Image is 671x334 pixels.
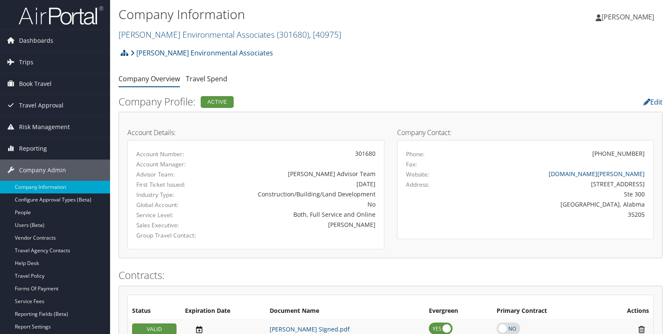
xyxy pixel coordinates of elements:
div: 301680 [220,149,375,158]
h2: Contracts: [119,268,663,282]
span: ( 301680 ) [277,29,309,40]
a: [DOMAIN_NAME][PERSON_NAME] [549,170,645,178]
label: Account Manager: [136,160,207,168]
h4: Account Details: [127,129,384,136]
label: Group Travel Contact: [136,231,207,240]
label: Address: [406,180,429,189]
div: Construction/Building/Land Development [220,190,375,199]
div: [GEOGRAPHIC_DATA], Alabma [469,200,645,209]
th: Evergreen [425,304,492,319]
label: Sales Executive: [136,221,207,229]
div: No [220,200,375,209]
span: Book Travel [19,73,52,94]
a: [PERSON_NAME] Environmental Associates [119,29,341,40]
span: Reporting [19,138,47,159]
label: Advisor Team: [136,170,207,179]
label: First Ticket Issued: [136,180,207,189]
span: Trips [19,52,33,73]
div: Both, Full Service and Online [220,210,375,219]
label: Fax: [406,160,417,168]
label: Service Level: [136,211,207,219]
div: 35205 [469,210,645,219]
label: Account Number: [136,150,207,158]
img: airportal-logo.png [19,6,103,25]
span: , [ 40975 ] [309,29,341,40]
a: Company Overview [119,74,180,83]
th: Expiration Date [181,304,265,319]
label: Industry Type: [136,190,207,199]
div: [DATE] [220,179,375,188]
th: Primary Contract [492,304,598,319]
label: Global Account: [136,201,207,209]
a: Edit [643,97,663,107]
th: Actions [598,304,653,319]
a: [PERSON_NAME] SIgned.pdf [270,325,350,333]
i: Remove Contract [634,325,649,334]
span: Travel Approval [19,95,64,116]
span: Company Admin [19,160,66,181]
span: Dashboards [19,30,53,51]
th: Status [128,304,181,319]
a: Travel Spend [186,74,227,83]
th: Document Name [265,304,425,319]
div: [PERSON_NAME] [220,220,375,229]
span: [PERSON_NAME] [602,12,654,22]
h1: Company Information [119,6,481,23]
span: Risk Management [19,116,70,138]
a: [PERSON_NAME] [596,4,663,30]
label: Website: [406,170,429,179]
label: Phone: [406,150,425,158]
div: Active [201,96,234,108]
div: Ste 300 [469,190,645,199]
div: Add/Edit Date [185,325,261,334]
div: [PERSON_NAME] Advisor Team [220,169,375,178]
div: [STREET_ADDRESS] [469,179,645,188]
h4: Company Contact: [397,129,654,136]
div: [PHONE_NUMBER] [592,149,645,158]
a: [PERSON_NAME] Environmental Associates [130,44,273,61]
h2: Company Profile: [119,94,477,109]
